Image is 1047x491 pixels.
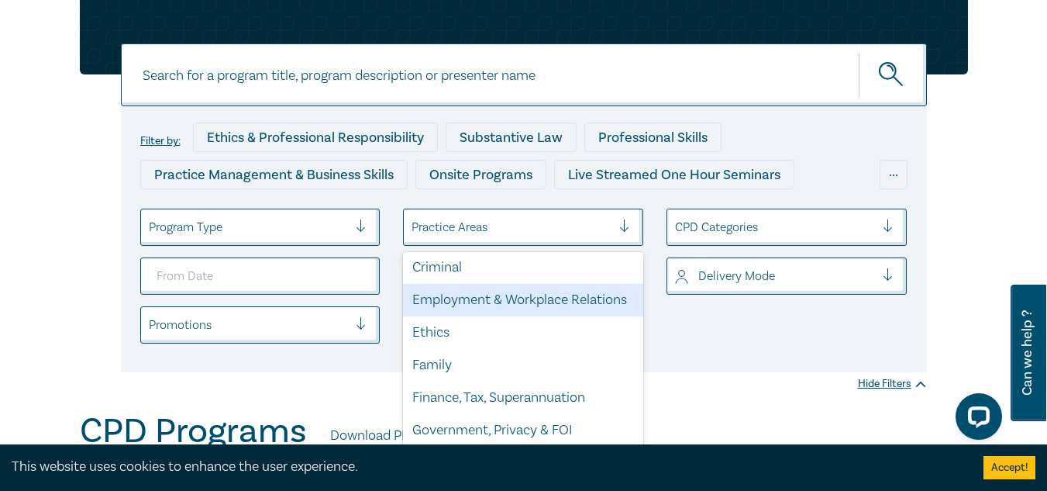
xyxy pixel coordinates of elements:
input: select [675,268,678,285]
input: From Date [140,258,381,295]
iframe: LiveChat chat widget [943,387,1008,452]
div: ... [880,160,908,189]
div: Professional Skills [584,123,722,152]
div: Live Streamed Conferences and Intensives [140,197,432,226]
div: Ethics [403,316,643,349]
input: select [412,219,415,236]
label: Filter by: [140,135,181,147]
div: Substantive Law [446,123,577,152]
div: Government, Privacy & FOI [403,414,643,447]
input: Search for a program title, program description or presenter name [121,43,927,106]
input: select [149,316,152,334]
div: This website uses cookies to enhance the user experience. [12,457,960,477]
div: Employment & Workplace Relations [403,284,643,316]
input: select [149,219,152,236]
div: Family [403,349,643,382]
h1: CPD Programs [80,411,307,451]
div: Practice Management & Business Skills [140,160,408,189]
div: Onsite Programs [415,160,546,189]
div: Live Streamed One Hour Seminars [554,160,794,189]
button: Accept cookies [983,456,1035,479]
div: Finance, Tax, Superannuation [403,382,643,414]
a: Download PDF [330,426,418,446]
input: select [675,219,678,236]
span: Can we help ? [1020,294,1035,412]
div: Ethics & Professional Responsibility [193,123,438,152]
div: Criminal [403,251,643,284]
div: Live Streamed Practical Workshops [440,197,686,226]
div: Hide Filters [858,376,927,392]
